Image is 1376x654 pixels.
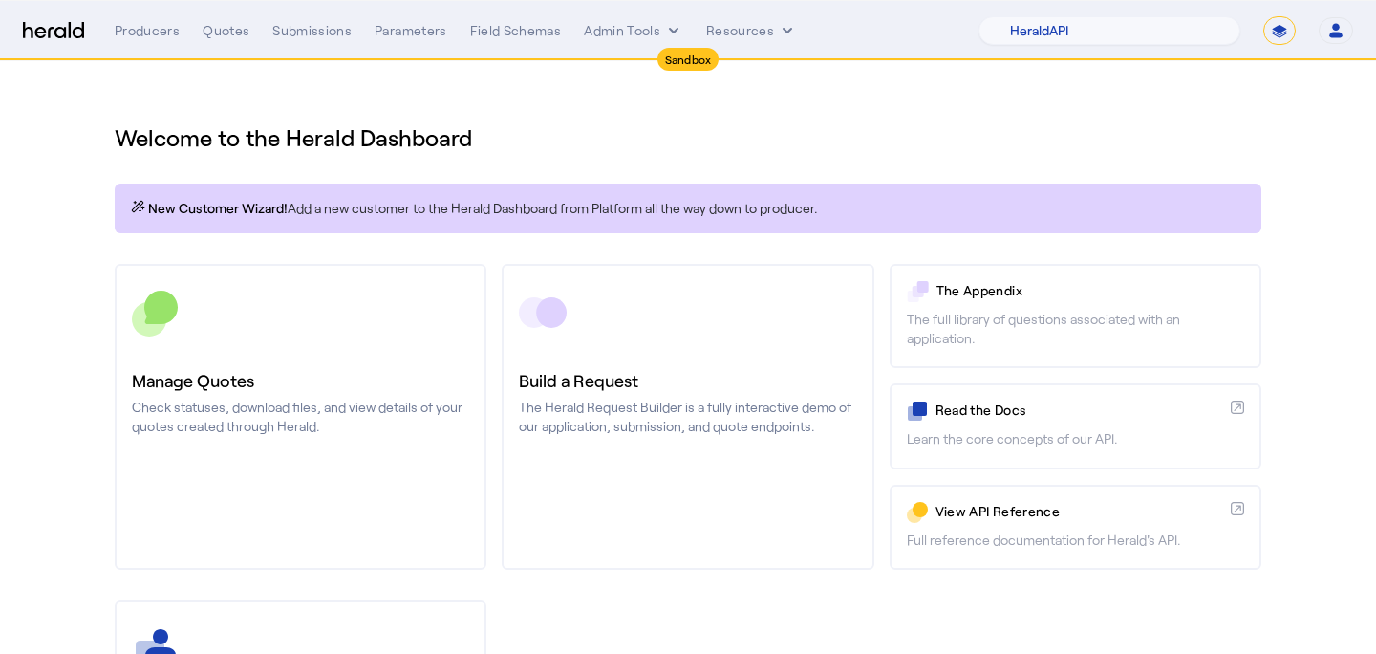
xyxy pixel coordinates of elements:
[115,21,180,40] div: Producers
[132,398,469,436] p: Check statuses, download files, and view details of your quotes created through Herald.
[519,367,856,394] h3: Build a Request
[272,21,352,40] div: Submissions
[519,398,856,436] p: The Herald Request Builder is a fully interactive demo of our application, submission, and quote ...
[502,264,873,570] a: Build a RequestThe Herald Request Builder is a fully interactive demo of our application, submiss...
[936,281,1244,300] p: The Appendix
[890,383,1261,469] a: Read the DocsLearn the core concepts of our API.
[115,264,486,570] a: Manage QuotesCheck statuses, download files, and view details of your quotes created through Herald.
[890,264,1261,368] a: The AppendixThe full library of questions associated with an application.
[706,21,797,40] button: Resources dropdown menu
[935,401,1223,420] p: Read the Docs
[470,21,562,40] div: Field Schemas
[148,199,288,218] span: New Customer Wizard!
[375,21,447,40] div: Parameters
[23,22,84,40] img: Herald Logo
[657,48,720,71] div: Sandbox
[203,21,249,40] div: Quotes
[130,199,1246,218] p: Add a new customer to the Herald Dashboard from Platform all the way down to producer.
[890,485,1261,570] a: View API ReferenceFull reference documentation for Herald's API.
[132,367,469,394] h3: Manage Quotes
[907,429,1244,448] p: Learn the core concepts of our API.
[115,122,1261,153] h1: Welcome to the Herald Dashboard
[584,21,683,40] button: internal dropdown menu
[907,310,1244,348] p: The full library of questions associated with an application.
[907,531,1244,550] p: Full reference documentation for Herald's API.
[935,502,1223,521] p: View API Reference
